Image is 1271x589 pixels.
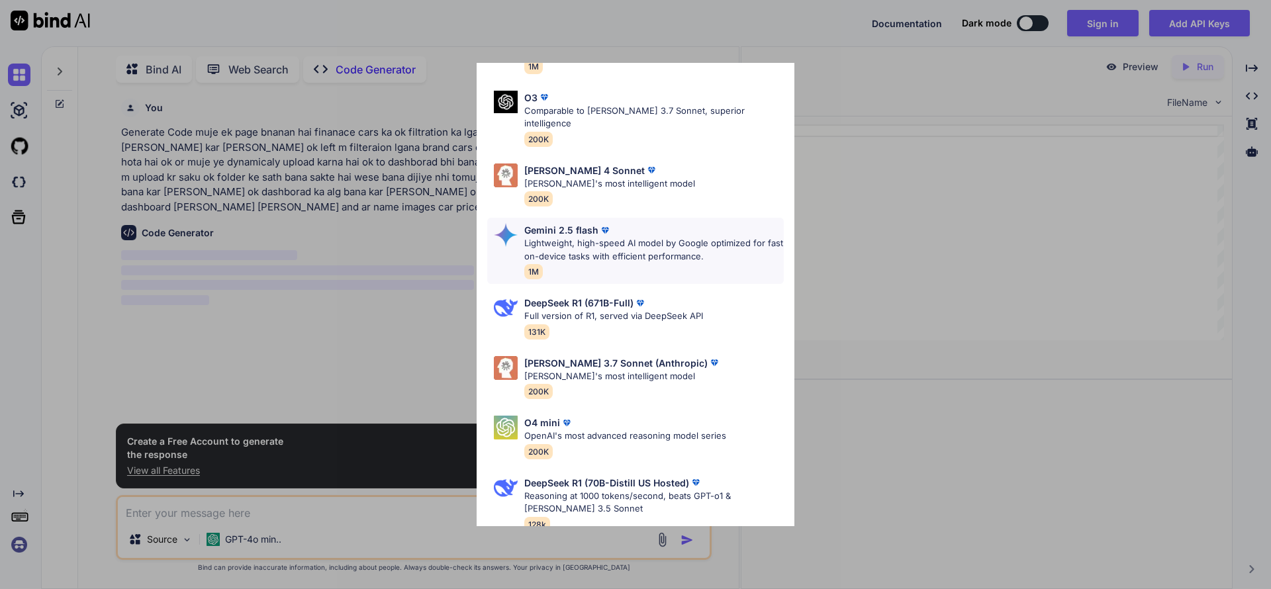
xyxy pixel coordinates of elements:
p: [PERSON_NAME]'s most intelligent model [524,177,695,191]
span: 200K [524,444,553,459]
p: O4 mini [524,416,560,430]
img: premium [560,416,573,430]
p: DeepSeek R1 (671B-Full) [524,296,634,310]
img: Pick Models [494,296,518,320]
img: premium [634,296,647,310]
span: 200K [524,132,553,147]
p: Gemini 2.5 flash [524,223,598,237]
img: premium [689,476,702,489]
p: DeepSeek R1 (70B-Distill US Hosted) [524,476,689,490]
span: 1M [524,59,543,74]
img: Pick Models [494,163,518,187]
img: Pick Models [494,356,518,380]
img: premium [538,91,551,104]
span: 131K [524,324,549,340]
img: premium [708,356,721,369]
p: OpenAI's most advanced reasoning model series [524,430,726,443]
p: [PERSON_NAME]'s most intelligent model [524,370,721,383]
p: Full version of R1, served via DeepSeek API [524,310,703,323]
p: O3 [524,91,538,105]
img: Pick Models [494,91,518,114]
span: 128k [524,517,550,532]
img: Pick Models [494,416,518,439]
p: Comparable to [PERSON_NAME] 3.7 Sonnet, superior intelligence [524,105,784,130]
p: Reasoning at 1000 tokens/second, beats GPT-o1 & [PERSON_NAME] 3.5 Sonnet [524,490,784,516]
img: premium [645,163,658,177]
p: [PERSON_NAME] 3.7 Sonnet (Anthropic) [524,356,708,370]
p: [PERSON_NAME] 4 Sonnet [524,163,645,177]
img: Pick Models [494,476,518,500]
span: 200K [524,191,553,206]
p: Lightweight, high-speed AI model by Google optimized for fast on-device tasks with efficient perf... [524,237,784,263]
img: Pick Models [494,223,518,247]
span: 200K [524,384,553,399]
span: 1M [524,264,543,279]
img: premium [598,224,612,237]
